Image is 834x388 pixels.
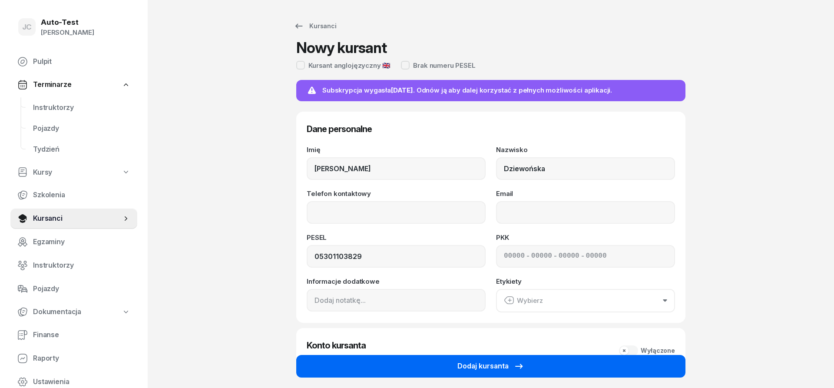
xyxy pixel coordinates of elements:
a: Dokumentacja [10,302,137,322]
h1: Nowy kursant [296,40,387,56]
a: Kursy [10,162,137,182]
div: [PERSON_NAME] [41,27,94,38]
a: Kursanci [10,208,137,229]
a: Kursanci [286,17,344,35]
a: Pojazdy [26,118,137,139]
span: Pulpit [33,56,130,67]
span: Raporty [33,353,130,364]
div: Dostęp poprzez aplikację mobilną . [307,352,521,363]
input: 00000 [559,251,579,262]
div: Kursanci [294,21,337,31]
span: Pojazdy [33,283,130,295]
div: Dodaj kursanta [457,361,524,372]
span: Pojazdy [33,123,130,134]
span: Kursanci [33,213,122,224]
span: Tydzień [33,144,130,155]
a: OSKApp [408,353,436,362]
a: Instruktorzy [26,97,137,118]
span: - [581,251,584,262]
span: Szkolenia [33,189,130,201]
input: 00000 [586,251,607,262]
span: Finanse [33,329,130,341]
span: - [526,251,530,262]
span: - [554,251,557,262]
a: Egzaminy [10,232,137,252]
div: Auto-Test [41,19,94,26]
span: Instruktorzy [33,102,130,113]
a: Finanse [10,325,137,345]
div: Kursant anglojęzyczny 🇬🇧 [308,62,391,69]
div: Brak numeru PESEL [413,62,475,69]
span: Wymagany numer telefonu. [437,353,521,362]
a: Szkolenia [10,185,137,206]
span: JC [22,23,32,31]
a: Pulpit [10,51,137,72]
div: Wybierz [504,295,543,306]
span: Ustawienia [33,376,130,388]
button: Wybierz [496,289,675,312]
span: Terminarze [33,79,71,90]
h3: Konto kursanta [307,338,521,352]
a: Instruktorzy [10,255,137,276]
a: Raporty [10,348,137,369]
span: Kursy [33,167,52,178]
a: Tydzień [26,139,137,160]
h3: Dane personalne [307,122,675,136]
input: Dodaj notatkę... [307,289,486,312]
input: 00000 [504,251,525,262]
span: Instruktorzy [33,260,130,271]
span: Egzaminy [33,236,130,248]
a: Terminarze [10,75,137,95]
span: Dokumentacja [33,306,81,318]
button: Dodaj kursanta [296,355,685,378]
input: 00000 [531,251,552,262]
a: Pojazdy [10,279,137,299]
